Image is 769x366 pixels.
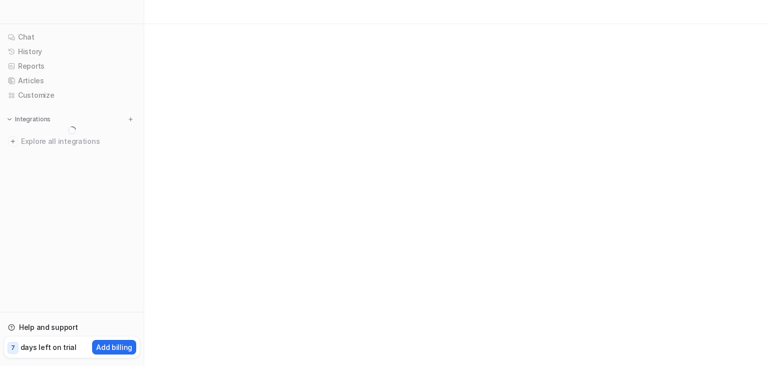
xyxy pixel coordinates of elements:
a: History [4,45,140,59]
a: Chat [4,30,140,44]
a: Reports [4,59,140,73]
span: Explore all integrations [21,133,136,149]
img: explore all integrations [8,136,18,146]
img: expand menu [6,116,13,123]
a: Help and support [4,320,140,334]
img: menu_add.svg [127,116,134,123]
p: 7 [11,343,15,352]
button: Add billing [92,340,136,354]
p: Integrations [15,115,51,123]
a: Customize [4,88,140,102]
p: days left on trial [21,342,77,352]
a: Articles [4,74,140,88]
p: Add billing [96,342,132,352]
button: Integrations [4,114,54,124]
a: Explore all integrations [4,134,140,148]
